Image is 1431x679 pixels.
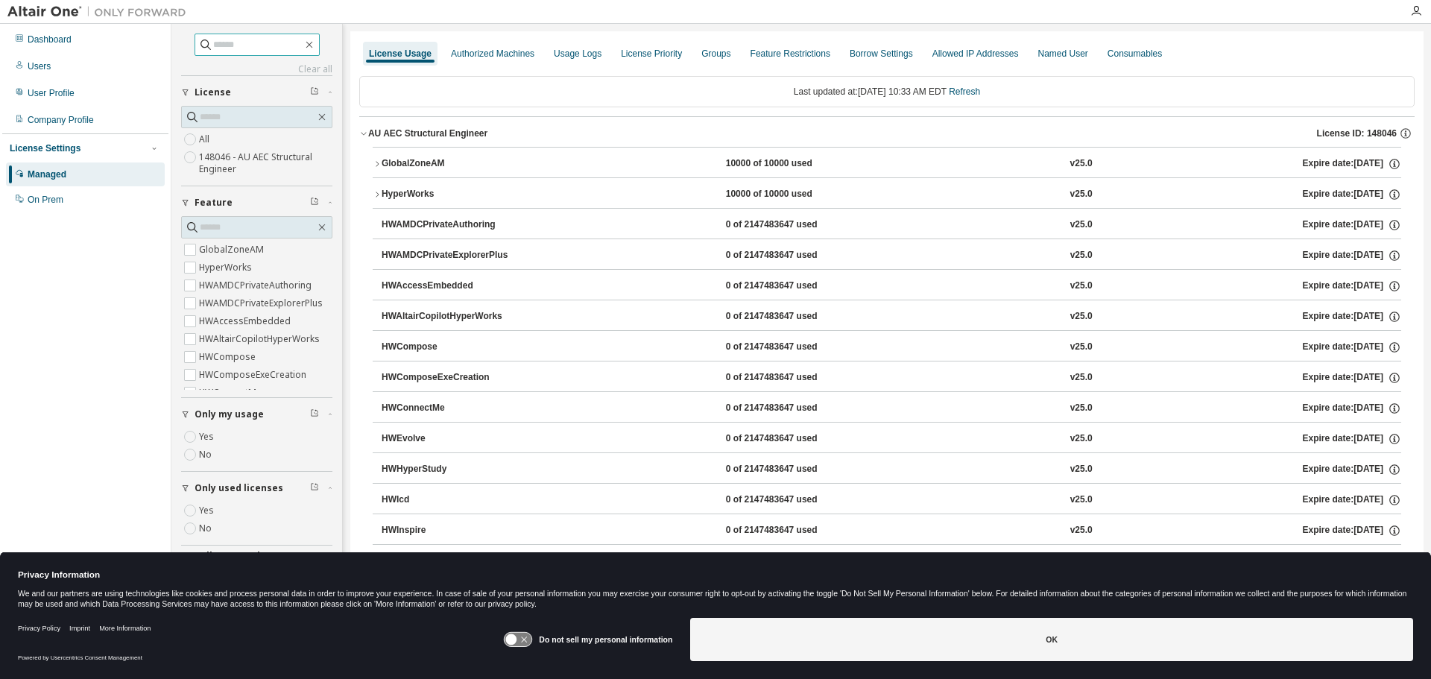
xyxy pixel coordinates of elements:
[195,408,264,420] span: Only my usage
[199,148,332,178] label: 148046 - AU AEC Structural Engineer
[1303,157,1401,171] div: Expire date: [DATE]
[382,157,516,171] div: GlobalZoneAM
[1070,249,1093,262] div: v25.0
[28,60,51,72] div: Users
[382,310,516,323] div: HWAltairCopilotHyperWorks
[382,331,1401,364] button: HWCompose0 of 2147483647 usedv25.0Expire date:[DATE]
[199,330,323,348] label: HWAltairCopilotHyperWorks
[382,218,516,232] div: HWAMDCPrivateAuthoring
[1303,249,1401,262] div: Expire date: [DATE]
[181,76,332,109] button: License
[382,484,1401,517] button: HWIcd0 of 2147483647 usedv25.0Expire date:[DATE]
[310,482,319,494] span: Clear filter
[726,371,860,385] div: 0 of 2147483647 used
[751,48,830,60] div: Feature Restrictions
[199,428,217,446] label: Yes
[195,550,310,574] span: Collapse on share string
[382,493,516,507] div: HWIcd
[7,4,194,19] img: Altair One
[382,270,1401,303] button: HWAccessEmbedded0 of 2147483647 usedv25.0Expire date:[DATE]
[181,398,332,431] button: Only my usage
[1303,218,1401,232] div: Expire date: [DATE]
[932,48,1019,60] div: Allowed IP Addresses
[310,86,319,98] span: Clear filter
[382,402,516,415] div: HWConnectMe
[726,218,860,232] div: 0 of 2147483647 used
[359,76,1415,107] div: Last updated at: [DATE] 10:33 AM EDT
[382,514,1401,547] button: HWInspire0 of 2147483647 usedv25.0Expire date:[DATE]
[554,48,601,60] div: Usage Logs
[1303,310,1401,323] div: Expire date: [DATE]
[1070,341,1093,354] div: v25.0
[1303,524,1401,537] div: Expire date: [DATE]
[382,453,1401,486] button: HWHyperStudy0 of 2147483647 usedv25.0Expire date:[DATE]
[1303,402,1401,415] div: Expire date: [DATE]
[1303,432,1401,446] div: Expire date: [DATE]
[1070,188,1093,201] div: v25.0
[382,341,516,354] div: HWCompose
[199,130,212,148] label: All
[382,392,1401,425] button: HWConnectMe0 of 2147483647 usedv25.0Expire date:[DATE]
[1303,188,1401,201] div: Expire date: [DATE]
[199,241,267,259] label: GlobalZoneAM
[10,142,80,154] div: License Settings
[382,280,516,293] div: HWAccessEmbedded
[1070,402,1093,415] div: v25.0
[181,472,332,505] button: Only used licenses
[726,463,860,476] div: 0 of 2147483647 used
[726,432,860,446] div: 0 of 2147483647 used
[199,502,217,519] label: Yes
[1303,493,1401,507] div: Expire date: [DATE]
[368,127,487,139] div: AU AEC Structural Engineer
[369,48,432,60] div: License Usage
[28,168,66,180] div: Managed
[726,249,860,262] div: 0 of 2147483647 used
[195,197,233,209] span: Feature
[451,48,534,60] div: Authorized Machines
[199,446,215,464] label: No
[726,493,860,507] div: 0 of 2147483647 used
[701,48,730,60] div: Groups
[28,34,72,45] div: Dashboard
[850,48,913,60] div: Borrow Settings
[382,524,516,537] div: HWInspire
[382,361,1401,394] button: HWComposeExeCreation0 of 2147483647 usedv25.0Expire date:[DATE]
[726,280,860,293] div: 0 of 2147483647 used
[1070,310,1093,323] div: v25.0
[28,194,63,206] div: On Prem
[199,259,255,277] label: HyperWorks
[199,294,326,312] label: HWAMDCPrivateExplorerPlus
[199,277,315,294] label: HWAMDCPrivateAuthoring
[1070,280,1093,293] div: v25.0
[1070,218,1093,232] div: v25.0
[195,482,283,494] span: Only used licenses
[181,63,332,75] a: Clear all
[199,384,265,402] label: HWConnectMe
[199,366,309,384] label: HWComposeExeCreation
[199,312,294,330] label: HWAccessEmbedded
[1070,371,1093,385] div: v25.0
[1303,463,1401,476] div: Expire date: [DATE]
[1108,48,1162,60] div: Consumables
[181,186,332,219] button: Feature
[195,86,231,98] span: License
[1317,127,1397,139] span: License ID: 148046
[1070,493,1093,507] div: v25.0
[1070,432,1093,446] div: v25.0
[199,348,259,366] label: HWCompose
[382,463,516,476] div: HWHyperStudy
[1070,157,1093,171] div: v25.0
[1037,48,1087,60] div: Named User
[199,519,215,537] label: No
[382,249,516,262] div: HWAMDCPrivateExplorerPlus
[382,432,516,446] div: HWEvolve
[726,402,860,415] div: 0 of 2147483647 used
[726,157,860,171] div: 10000 of 10000 used
[621,48,682,60] div: License Priority
[382,300,1401,333] button: HWAltairCopilotHyperWorks0 of 2147483647 usedv25.0Expire date:[DATE]
[28,87,75,99] div: User Profile
[310,197,319,209] span: Clear filter
[382,371,516,385] div: HWComposeExeCreation
[310,408,319,420] span: Clear filter
[382,188,516,201] div: HyperWorks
